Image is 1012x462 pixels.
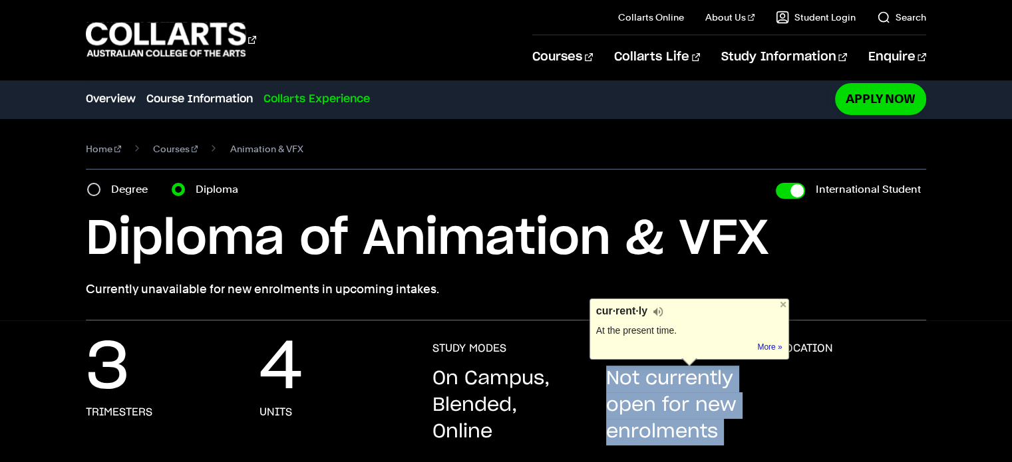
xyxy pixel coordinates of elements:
[86,405,152,419] h3: Trimesters
[153,140,198,158] a: Courses
[721,35,846,79] a: Study Information
[86,209,926,269] h1: Diploma of Animation & VFX
[705,11,755,24] a: About Us
[86,21,256,58] div: Go to homepage
[259,342,303,395] p: 4
[606,366,753,445] p: Not currently open for new enrolments
[86,91,136,107] a: Overview
[146,91,253,107] a: Course Information
[776,11,856,24] a: Student Login
[532,35,593,79] a: Courses
[877,11,926,24] a: Search
[835,83,926,114] a: Apply Now
[868,35,926,79] a: Enquire
[230,140,303,158] span: Animation & VFX
[618,11,684,24] a: Collarts Online
[263,91,370,107] a: Collarts Experience
[86,280,926,298] p: Currently unavailable for new enrolments in upcoming intakes.
[432,366,579,445] p: On Campus, Blended, Online
[779,342,833,355] h3: LOCATION
[86,140,121,158] a: Home
[259,405,292,419] h3: units
[111,180,156,199] label: Degree
[816,180,921,199] label: International Student
[86,342,130,395] p: 3
[432,342,506,355] h3: STUDY MODES
[614,35,700,79] a: Collarts Life
[196,180,246,199] label: Diploma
